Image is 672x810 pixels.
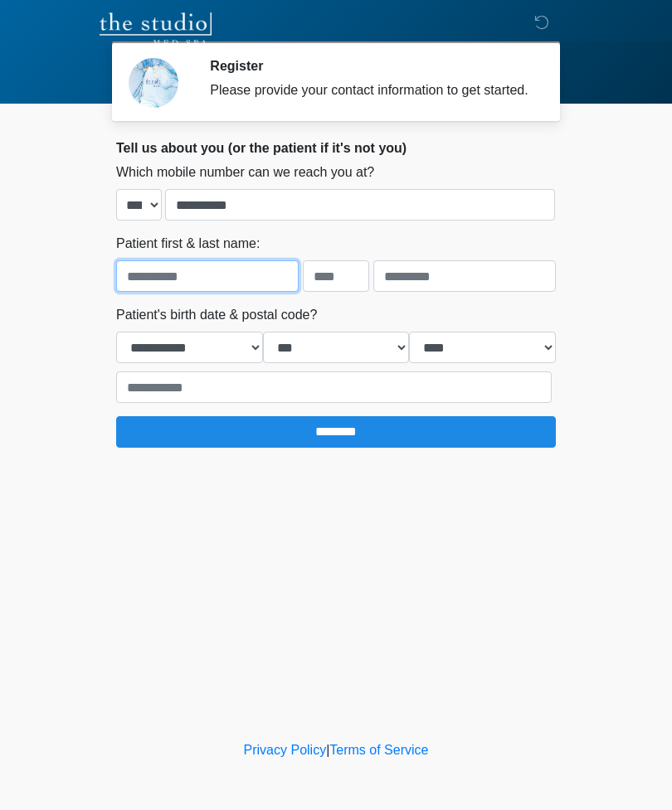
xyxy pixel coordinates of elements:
[129,58,178,108] img: Agent Avatar
[210,80,531,100] div: Please provide your contact information to get started.
[116,162,374,182] label: Which mobile number can we reach you at?
[100,12,212,46] img: The Studio Med Spa Logo
[329,743,428,757] a: Terms of Service
[244,743,327,757] a: Privacy Policy
[210,58,531,74] h2: Register
[326,743,329,757] a: |
[116,140,556,156] h2: Tell us about you (or the patient if it's not you)
[116,234,260,254] label: Patient first & last name:
[116,305,317,325] label: Patient's birth date & postal code?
